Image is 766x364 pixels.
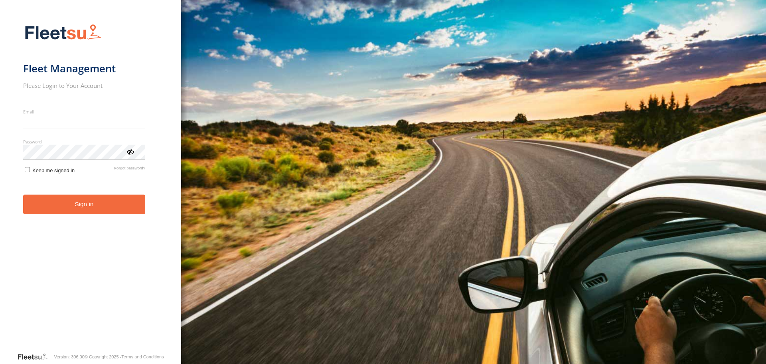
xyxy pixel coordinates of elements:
div: Version: 306.00 [54,354,84,359]
span: Keep me signed in [32,167,75,173]
label: Email [23,109,146,115]
a: Visit our Website [17,353,54,361]
form: main [23,19,158,352]
div: ViewPassword [126,147,134,155]
label: Password [23,139,146,145]
a: Forgot password? [114,166,145,173]
h2: Please Login to Your Account [23,82,146,90]
div: © Copyright 2025 - [85,354,164,359]
a: Terms and Conditions [121,354,164,359]
h1: Fleet Management [23,62,146,75]
img: Fleetsu [23,22,103,43]
input: Keep me signed in [25,167,30,172]
button: Sign in [23,195,146,214]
